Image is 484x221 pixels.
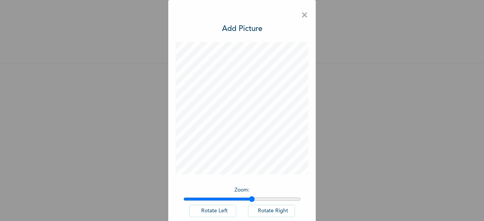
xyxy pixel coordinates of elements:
span: × [301,8,308,23]
button: Rotate Right [248,205,295,217]
span: Please add a recent Passport Photograph [174,136,310,167]
h3: Add Picture [222,23,262,35]
p: Zoom : [183,186,301,194]
button: Rotate Left [189,205,236,217]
